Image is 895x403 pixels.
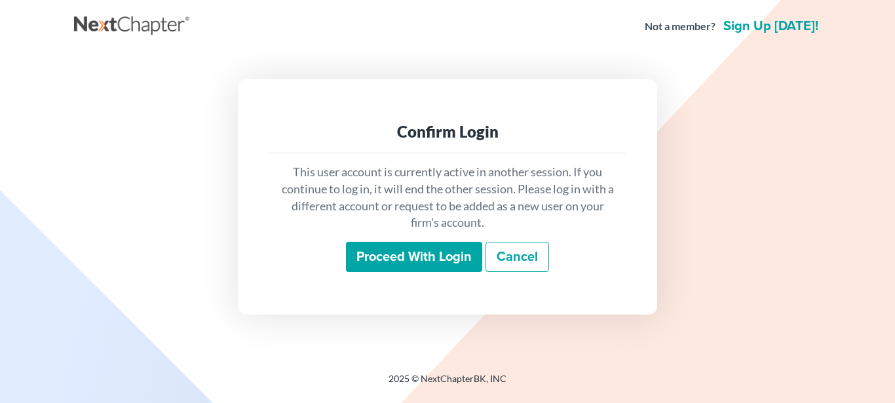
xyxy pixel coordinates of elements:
input: Proceed with login [346,242,482,272]
strong: Not a member? [645,19,715,34]
div: Confirm Login [280,121,615,142]
a: Cancel [486,242,549,272]
p: This user account is currently active in another session. If you continue to log in, it will end ... [280,164,615,231]
div: 2025 © NextChapterBK, INC [74,372,821,396]
a: Sign up [DATE]! [721,20,821,33]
